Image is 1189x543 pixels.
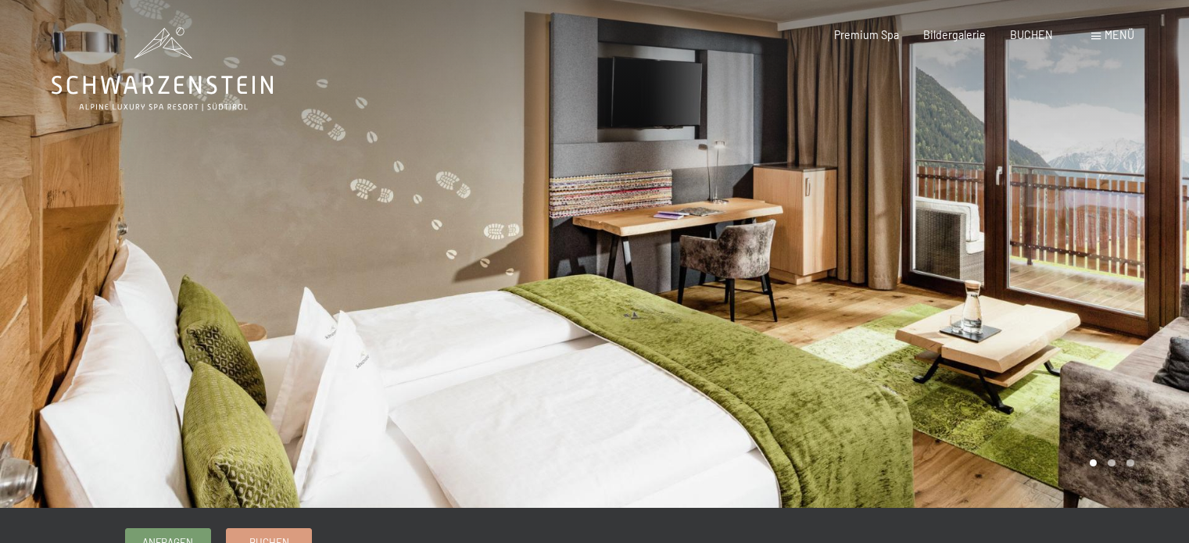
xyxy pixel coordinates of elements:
a: BUCHEN [1010,28,1053,41]
span: Menü [1105,28,1134,41]
a: Bildergalerie [923,28,986,41]
a: Premium Spa [834,28,899,41]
